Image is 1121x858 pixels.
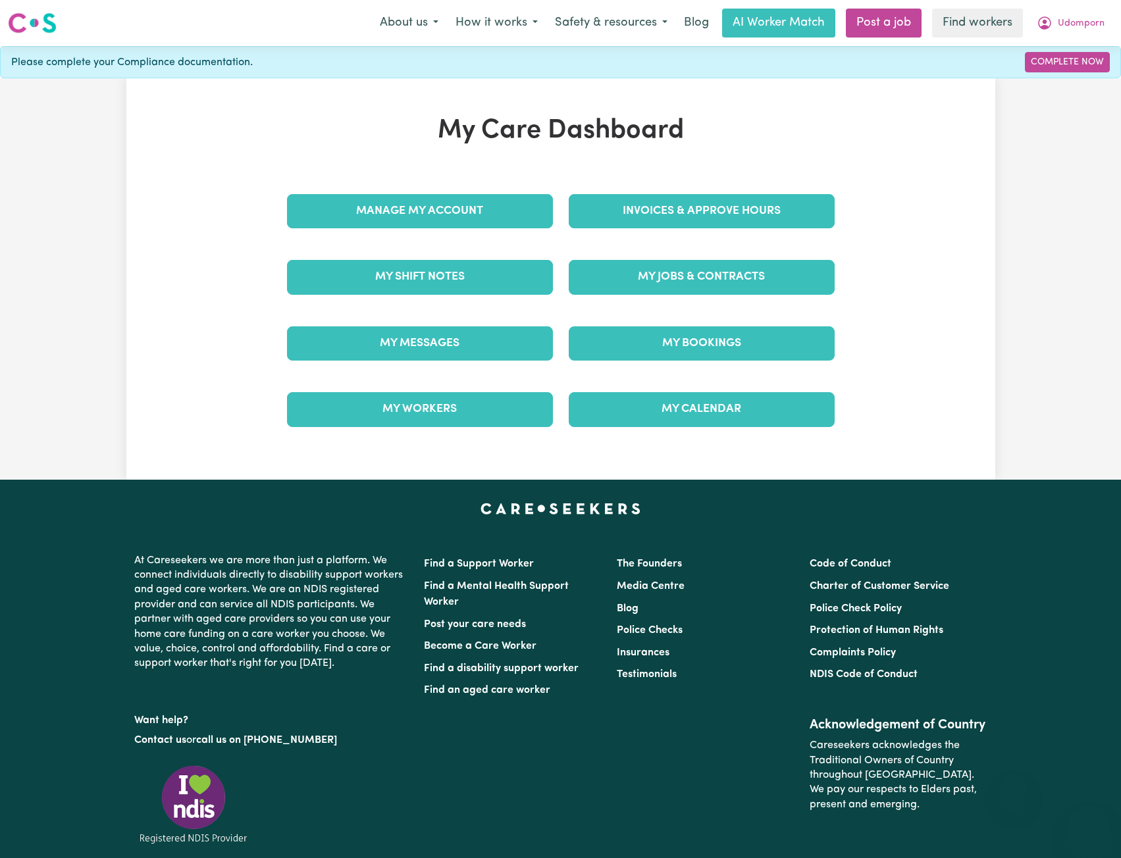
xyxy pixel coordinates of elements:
[134,735,186,745] a: Contact us
[424,581,569,607] a: Find a Mental Health Support Worker
[134,548,408,676] p: At Careseekers we are more than just a platform. We connect individuals directly to disability su...
[134,708,408,728] p: Want help?
[424,641,536,651] a: Become a Care Worker
[546,9,676,37] button: Safety & resources
[424,685,550,695] a: Find an aged care worker
[287,194,553,228] a: Manage My Account
[810,669,918,680] a: NDIS Code of Conduct
[810,625,943,636] a: Protection of Human Rights
[810,559,891,569] a: Code of Conduct
[287,260,553,294] a: My Shift Notes
[932,9,1023,38] a: Find workers
[617,603,639,614] a: Blog
[481,503,640,514] a: Careseekers home page
[617,581,685,592] a: Media Centre
[1000,774,1026,800] iframe: Close message
[569,194,835,228] a: Invoices & Approve Hours
[371,9,447,37] button: About us
[810,603,902,614] a: Police Check Policy
[617,669,677,680] a: Testimonials
[287,392,553,426] a: My Workers
[569,392,835,426] a: My Calendar
[196,735,337,745] a: call us on [PHONE_NUMBER]
[810,717,987,733] h2: Acknowledgement of Country
[424,663,579,674] a: Find a disability support worker
[1025,52,1110,72] a: Complete Now
[279,115,843,147] h1: My Care Dashboard
[8,8,57,38] a: Careseekers logo
[8,11,57,35] img: Careseekers logo
[1068,805,1110,847] iframe: Button to launch messaging window
[846,9,922,38] a: Post a job
[810,647,896,658] a: Complaints Policy
[569,260,835,294] a: My Jobs & Contracts
[424,619,526,630] a: Post your care needs
[1028,9,1113,37] button: My Account
[424,559,534,569] a: Find a Support Worker
[810,733,987,817] p: Careseekers acknowledges the Traditional Owners of Country throughout [GEOGRAPHIC_DATA]. We pay o...
[1058,16,1105,31] span: Udomporn
[722,9,835,38] a: AI Worker Match
[134,763,253,845] img: Registered NDIS provider
[810,581,949,592] a: Charter of Customer Service
[11,55,253,70] span: Please complete your Compliance documentation.
[287,326,553,361] a: My Messages
[617,625,683,636] a: Police Checks
[134,728,408,753] p: or
[617,559,682,569] a: The Founders
[617,647,669,658] a: Insurances
[569,326,835,361] a: My Bookings
[447,9,546,37] button: How it works
[676,9,717,38] a: Blog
